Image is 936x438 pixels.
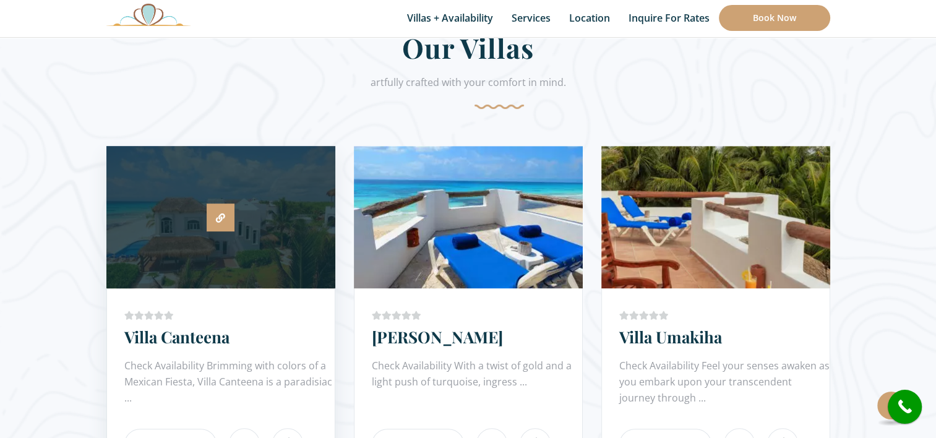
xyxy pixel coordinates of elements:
a: call [888,390,922,424]
a: Villa Canteena [124,326,230,348]
div: Check Availability Brimming with colors of a Mexican Fiesta, Villa Canteena is a paradisiac ... [124,358,335,407]
a: Villa Umakiha [619,326,722,348]
div: artfully crafted with your comfort in mind. [106,73,830,109]
h2: Our Villas [106,30,830,73]
a: [PERSON_NAME] [372,326,503,348]
a: Book Now [719,5,830,31]
div: Check Availability With a twist of gold and a light push of turquoise, ingress ... [372,358,582,407]
img: Awesome Logo [106,3,191,26]
div: Check Availability Feel your senses awaken as you embark upon your transcendent journey through ... [619,358,830,407]
i: call [891,393,919,421]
